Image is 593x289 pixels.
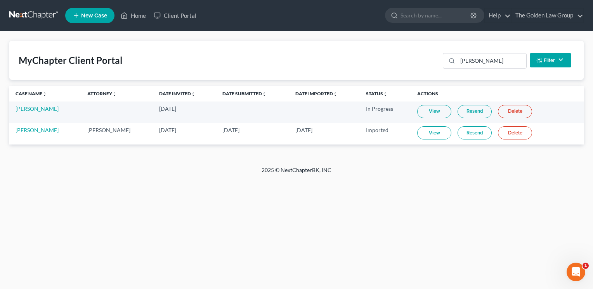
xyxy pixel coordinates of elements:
a: Case Nameunfold_more [16,91,47,96]
a: Delete [498,105,532,118]
button: Filter [530,53,571,67]
span: [DATE] [159,105,176,112]
a: View [417,126,451,139]
span: [DATE] [295,127,312,133]
td: In Progress [360,101,411,123]
a: Delete [498,126,532,139]
a: [PERSON_NAME] [16,105,59,112]
span: [DATE] [159,127,176,133]
a: Client Portal [150,9,200,22]
i: unfold_more [333,92,338,96]
a: The Golden Law Group [512,9,583,22]
a: Date Invitedunfold_more [159,91,196,96]
a: Statusunfold_more [366,91,388,96]
input: Search by name... [401,8,472,22]
td: [PERSON_NAME] [81,123,153,144]
span: 1 [583,263,589,269]
i: unfold_more [383,92,388,96]
th: Actions [411,86,584,101]
a: Attorneyunfold_more [87,91,117,96]
a: Date Submittedunfold_more [222,91,267,96]
a: Date Importedunfold_more [295,91,338,96]
div: 2025 © NextChapterBK, INC [75,166,518,180]
a: Help [485,9,511,22]
td: Imported [360,123,411,144]
iframe: Intercom live chat [567,263,585,281]
a: View [417,105,451,118]
i: unfold_more [191,92,196,96]
i: unfold_more [112,92,117,96]
i: unfold_more [42,92,47,96]
a: Resend [458,105,492,118]
a: [PERSON_NAME] [16,127,59,133]
input: Search... [458,53,526,68]
i: unfold_more [262,92,267,96]
span: [DATE] [222,127,239,133]
a: Home [117,9,150,22]
span: New Case [81,13,107,19]
a: Resend [458,126,492,139]
div: MyChapter Client Portal [19,54,123,67]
